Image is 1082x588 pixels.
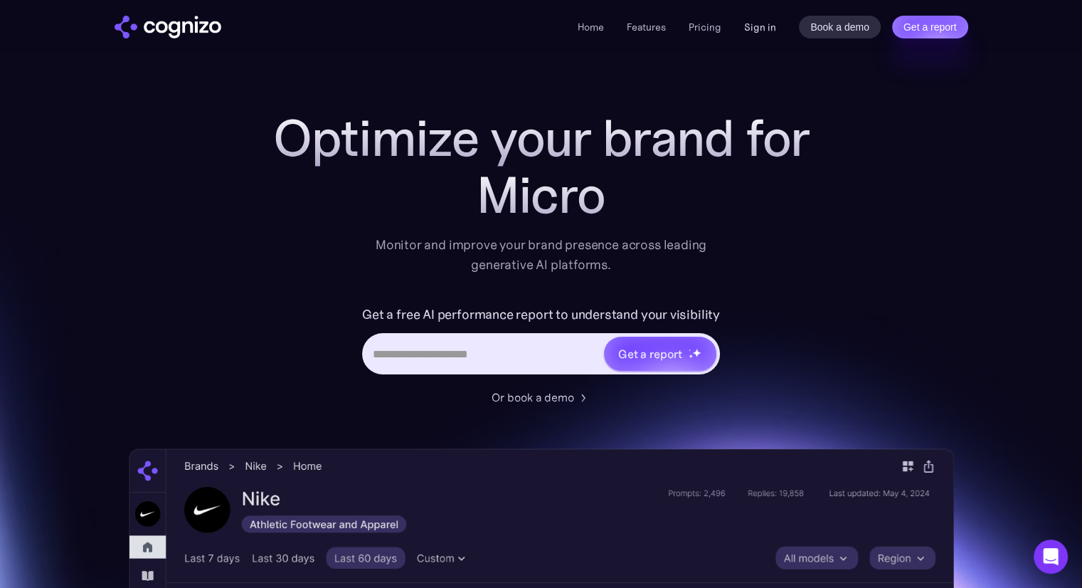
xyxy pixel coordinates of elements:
[115,16,221,38] a: home
[115,16,221,38] img: cognizo logo
[744,19,776,36] a: Sign in
[257,167,826,224] div: Micro
[689,349,691,351] img: star
[692,348,701,357] img: star
[257,110,826,167] h1: Optimize your brand for
[1034,540,1068,574] div: Open Intercom Messenger
[366,235,716,275] div: Monitor and improve your brand presence across leading generative AI platforms.
[362,303,720,382] form: Hero URL Input Form
[618,345,682,362] div: Get a report
[689,354,694,359] img: star
[627,21,666,33] a: Features
[603,335,718,372] a: Get a reportstarstarstar
[689,21,721,33] a: Pricing
[892,16,968,38] a: Get a report
[578,21,604,33] a: Home
[362,303,720,326] label: Get a free AI performance report to understand your visibility
[799,16,881,38] a: Book a demo
[492,389,574,406] div: Or book a demo
[492,389,591,406] a: Or book a demo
